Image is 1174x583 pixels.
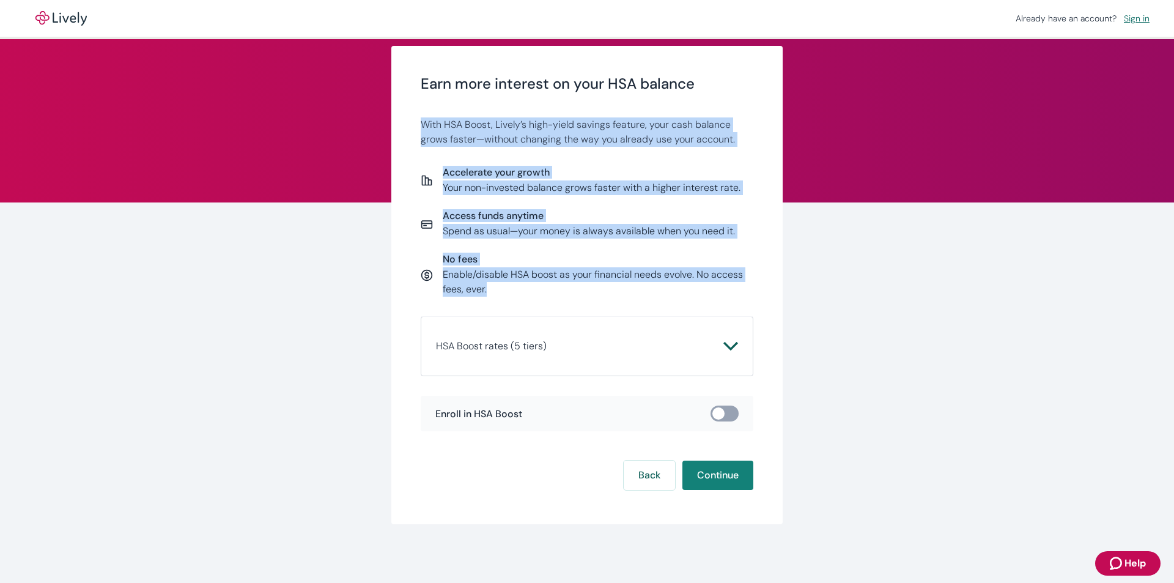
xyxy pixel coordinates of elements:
svg: Currency icon [421,269,433,281]
div: Already have an account? [1016,12,1154,25]
svg: Card icon [421,218,433,231]
img: Lively [27,11,95,26]
span: Access funds anytime [443,210,735,221]
p: HSA Boost rates (5 tiers) [436,339,547,354]
button: Continue [682,461,753,490]
button: Back [624,461,675,490]
svg: Zendesk support icon [1110,556,1124,571]
button: HSA Boost rates (5 tiers) [436,332,738,361]
svg: Chevron icon [723,339,738,354]
p: Spend as usual—your money is always available when you need it. [443,224,735,239]
p: Your non-invested balance grows faster with a higher interest rate. [443,180,740,195]
span: Help [1124,556,1146,571]
span: Enroll in HSA Boost [435,408,522,420]
button: Zendesk support iconHelp [1095,551,1161,576]
a: Sign in [1119,10,1154,26]
p: Enable/disable HSA boost as your financial needs evolve. No access fees, ever. [443,267,753,297]
span: Accelerate your growth [443,166,740,178]
p: With HSA Boost, Lively’s high-yield savings feature, your cash balance grows faster—without chang... [421,117,753,147]
svg: Report icon [421,174,433,187]
span: Earn more interest on your HSA balance [421,75,753,93]
span: No fees [443,253,753,265]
